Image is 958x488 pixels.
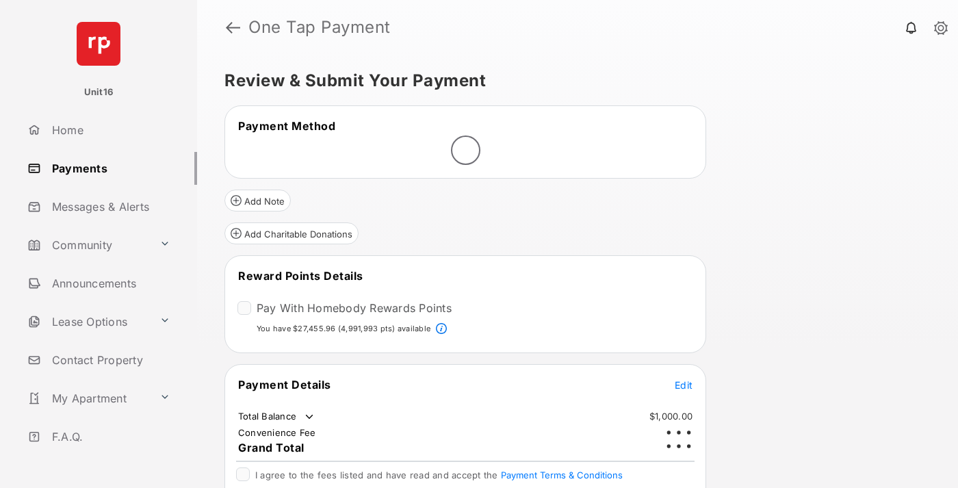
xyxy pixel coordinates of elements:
[22,229,154,261] a: Community
[22,267,197,300] a: Announcements
[237,410,316,424] td: Total Balance
[238,119,335,133] span: Payment Method
[237,426,317,439] td: Convenience Fee
[77,22,120,66] img: svg+xml;base64,PHN2ZyB4bWxucz0iaHR0cDovL3d3dy53My5vcmcvMjAwMC9zdmciIHdpZHRoPSI2NCIgaGVpZ2h0PSI2NC...
[238,269,363,283] span: Reward Points Details
[649,410,693,422] td: $1,000.00
[22,382,154,415] a: My Apartment
[224,222,359,244] button: Add Charitable Donations
[84,86,114,99] p: Unit16
[22,190,197,223] a: Messages & Alerts
[501,470,623,480] button: I agree to the fees listed and have read and accept the
[224,190,291,211] button: Add Note
[255,470,623,480] span: I agree to the fees listed and have read and accept the
[22,344,197,376] a: Contact Property
[22,114,197,146] a: Home
[238,378,331,391] span: Payment Details
[224,73,920,89] h5: Review & Submit Your Payment
[675,378,692,391] button: Edit
[22,152,197,185] a: Payments
[238,441,305,454] span: Grand Total
[257,301,452,315] label: Pay With Homebody Rewards Points
[257,323,430,335] p: You have $27,455.96 (4,991,993 pts) available
[22,305,154,338] a: Lease Options
[248,19,391,36] strong: One Tap Payment
[22,420,197,453] a: F.A.Q.
[675,379,692,391] span: Edit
